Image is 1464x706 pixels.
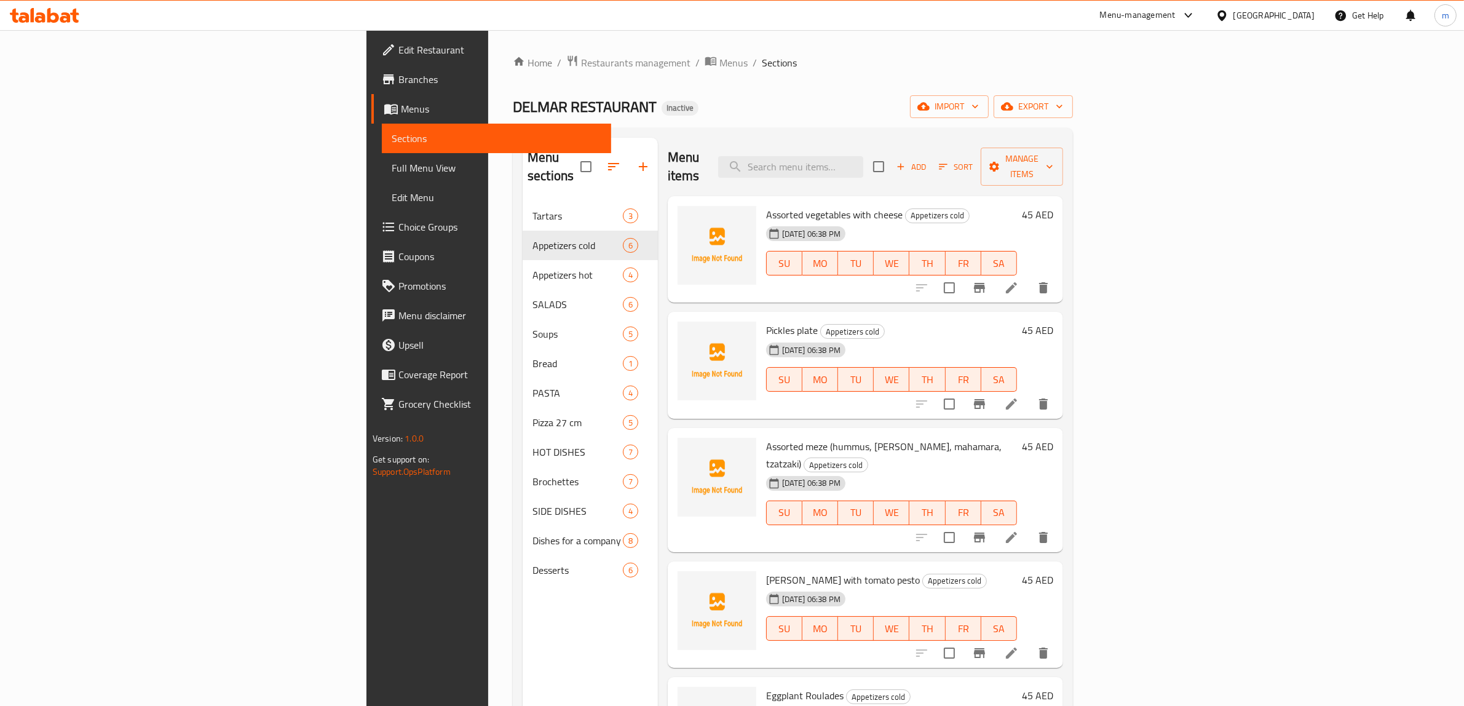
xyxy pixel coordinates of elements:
div: Pizza 27 cm5 [523,408,658,437]
button: Add section [628,152,658,181]
div: Tartars3 [523,201,658,231]
div: Dishes for a company [532,533,623,548]
input: search [718,156,863,178]
div: Soups5 [523,319,658,349]
span: SA [986,620,1012,638]
a: Full Menu View [382,153,611,183]
span: Appetizers cold [923,574,986,588]
span: Pizza 27 cm [532,415,623,430]
button: WE [874,251,909,276]
div: items [623,356,638,371]
span: TU [843,371,869,389]
button: WE [874,501,909,525]
span: 1.0.0 [405,430,424,446]
button: FR [946,367,981,392]
button: delete [1029,523,1058,552]
span: Pickles plate [766,321,818,339]
span: FR [951,371,976,389]
button: TH [909,501,945,525]
a: Restaurants management [566,55,690,71]
a: Sections [382,124,611,153]
span: SU [772,504,797,522]
div: items [623,268,638,282]
span: Select to update [936,275,962,301]
span: 7 [623,476,638,488]
span: WE [879,620,904,638]
button: WE [874,367,909,392]
img: Pickles plate [678,322,756,400]
span: Appetizers cold [804,458,868,472]
div: items [623,563,638,577]
a: Edit menu item [1004,646,1019,660]
span: HOT DISHES [532,445,623,459]
span: SU [772,255,797,272]
div: items [623,415,638,430]
button: FR [946,616,981,641]
button: SU [766,251,802,276]
button: Manage items [981,148,1063,186]
span: 4 [623,506,638,517]
span: SALADS [532,297,623,312]
span: MO [807,504,833,522]
span: Edit Menu [392,190,601,205]
span: SA [986,504,1012,522]
div: items [623,208,638,223]
div: items [623,445,638,459]
span: 1 [623,358,638,370]
span: Get support on: [373,451,429,467]
div: Appetizers hot4 [523,260,658,290]
a: Edit menu item [1004,280,1019,295]
span: [DATE] 06:38 PM [777,228,845,240]
div: PASTA4 [523,378,658,408]
button: Sort [936,157,976,177]
div: Appetizers cold [820,324,885,339]
span: MO [807,371,833,389]
span: Sort items [931,157,981,177]
span: Brochettes [532,474,623,489]
button: FR [946,251,981,276]
button: TH [909,367,945,392]
span: 4 [623,269,638,281]
span: TH [914,504,940,522]
span: WE [879,255,904,272]
button: Branch-specific-item [965,523,994,552]
span: [DATE] 06:38 PM [777,344,845,356]
a: Branches [371,65,611,94]
span: Assorted meze (hummus, [PERSON_NAME], mahamara, tzatzaki) [766,437,1002,473]
span: Add [895,160,928,174]
div: Inactive [662,101,698,116]
span: 6 [623,240,638,252]
span: Assorted vegetables with cheese [766,205,903,224]
div: SALADS6 [523,290,658,319]
a: Edit menu item [1004,397,1019,411]
nav: breadcrumb [513,55,1073,71]
a: Choice Groups [371,212,611,242]
span: [PERSON_NAME] with tomato pesto [766,571,920,589]
span: Select all sections [573,154,599,180]
span: PASTA [532,386,623,400]
span: Appetizers cold [906,208,969,223]
span: Coverage Report [398,367,601,382]
button: export [994,95,1073,118]
span: MO [807,255,833,272]
button: TH [909,251,945,276]
a: Menus [371,94,611,124]
span: Bread [532,356,623,371]
div: items [623,533,638,548]
span: Appetizers hot [532,268,623,282]
span: 8 [623,535,638,547]
h2: Menu items [668,148,703,185]
li: / [753,55,757,70]
div: items [623,504,638,518]
div: Tartars [532,208,623,223]
span: Soups [532,327,623,341]
img: Assorted meze (hummus, baba ganoush, mahamara, tzatzaki) [678,438,756,517]
a: Edit menu item [1004,530,1019,545]
h6: 45 AED [1022,438,1053,455]
div: Brochettes7 [523,467,658,496]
